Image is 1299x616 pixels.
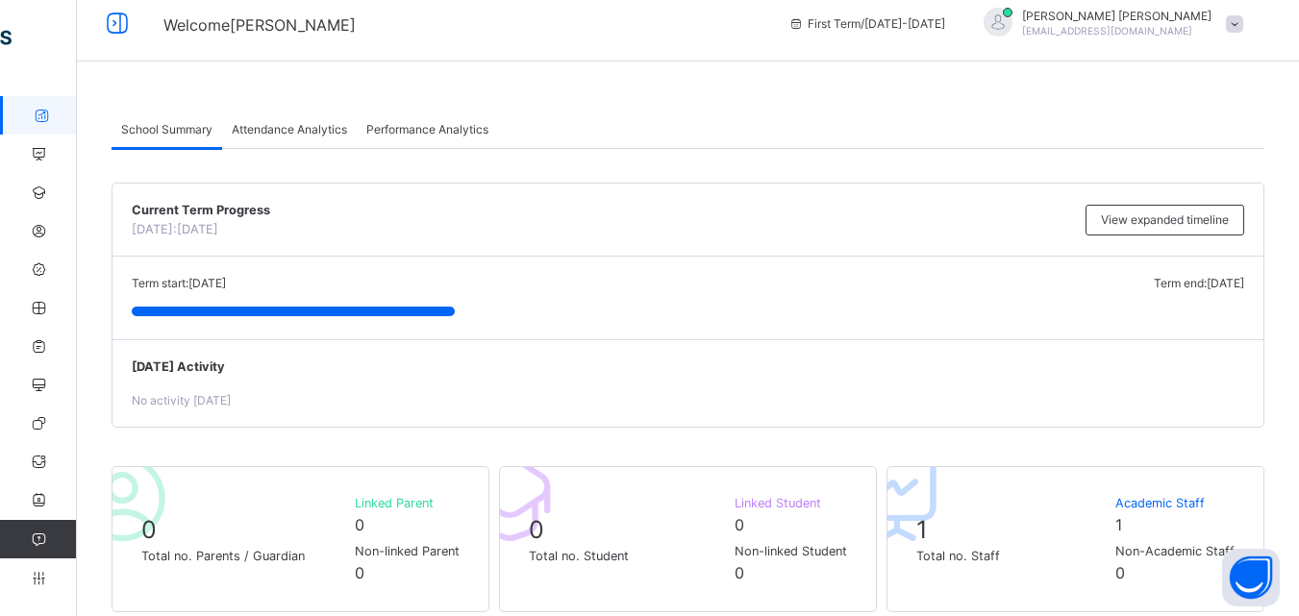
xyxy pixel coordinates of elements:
span: [DATE]: [DATE] [132,222,218,236]
span: Total no. Parents / Guardian [141,549,345,563]
span: Non-Academic Staff [1115,544,1235,558]
span: Total no. Student [529,549,725,563]
div: Muhammad AsifAhmad [964,8,1253,39]
span: Linked Parent [355,496,460,510]
span: 0 [735,563,744,582]
span: 1 [916,515,928,544]
span: Linked Student [735,496,847,510]
button: Open asap [1222,549,1280,606]
span: Academic Staff [1115,496,1235,510]
span: 1 [1115,515,1122,534]
span: School Summary [121,122,212,136]
span: Welcome [PERSON_NAME] [163,15,356,35]
span: 0 [735,515,744,534]
span: Performance Analytics [366,122,488,136]
span: 0 [1115,563,1125,582]
span: No activity [DATE] [132,393,231,407]
span: 0 [355,515,364,534]
span: 0 [529,515,544,544]
span: [DATE] Activity [132,359,1244,374]
span: Term start: [DATE] [132,276,226,290]
span: Non-linked Student [735,544,847,558]
span: Attendance Analytics [232,122,347,136]
span: Term end: [DATE] [1154,276,1244,290]
span: 0 [141,515,157,544]
span: Non-linked Parent [355,544,460,558]
span: Current Term Progress [132,203,1076,217]
span: [EMAIL_ADDRESS][DOMAIN_NAME] [1022,25,1192,37]
span: Total no. Staff [916,549,1106,563]
span: [PERSON_NAME] [PERSON_NAME] [1022,9,1212,23]
span: session/term information [788,16,945,31]
span: 0 [355,563,364,582]
span: View expanded timeline [1101,212,1229,227]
